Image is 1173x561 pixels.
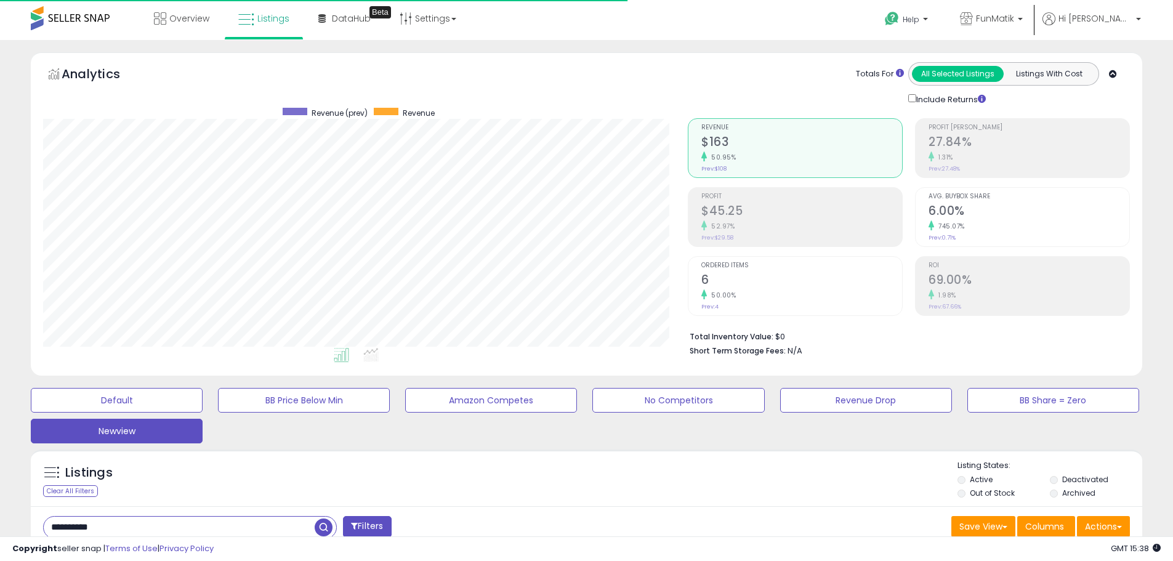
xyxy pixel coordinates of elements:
button: Save View [951,516,1015,537]
small: Prev: 4 [701,303,719,310]
small: Prev: $108 [701,165,727,172]
h2: 69.00% [929,273,1129,289]
label: Active [970,474,993,485]
span: FunMatik [976,12,1014,25]
small: Prev: 27.48% [929,165,960,172]
span: Overview [169,12,209,25]
span: Revenue [403,108,435,118]
span: 2025-09-17 15:38 GMT [1111,543,1161,554]
div: seller snap | | [12,543,214,555]
span: Profit [PERSON_NAME] [929,124,1129,131]
h2: 6 [701,273,902,289]
h2: $45.25 [701,204,902,220]
span: Avg. Buybox Share [929,193,1129,200]
a: Terms of Use [105,543,158,554]
span: Hi [PERSON_NAME] [1058,12,1132,25]
h2: $163 [701,135,902,151]
span: Revenue [701,124,902,131]
button: Filters [343,516,391,538]
a: Hi [PERSON_NAME] [1042,12,1141,40]
h5: Analytics [62,65,144,86]
button: Newview [31,419,203,443]
button: Amazon Competes [405,388,577,413]
div: Tooltip anchor [369,6,391,18]
h5: Listings [65,464,113,482]
small: 1.31% [934,153,953,162]
span: Listings [257,12,289,25]
button: Listings With Cost [1003,66,1095,82]
div: Totals For [856,68,904,80]
a: Privacy Policy [159,543,214,554]
small: Prev: 0.71% [929,234,956,241]
small: 52.97% [707,222,735,231]
i: Get Help [884,11,900,26]
label: Out of Stock [970,488,1015,498]
label: Deactivated [1062,474,1108,485]
b: Short Term Storage Fees: [690,345,786,356]
small: 745.07% [934,222,965,231]
small: 50.95% [707,153,736,162]
span: Columns [1025,520,1064,533]
span: Ordered Items [701,262,902,269]
small: Prev: 67.66% [929,303,961,310]
button: BB Price Below Min [218,388,390,413]
div: Clear All Filters [43,485,98,497]
button: Default [31,388,203,413]
button: Revenue Drop [780,388,952,413]
button: All Selected Listings [912,66,1004,82]
small: 50.00% [707,291,736,300]
h2: 27.84% [929,135,1129,151]
small: 1.98% [934,291,956,300]
h2: 6.00% [929,204,1129,220]
button: Columns [1017,516,1075,537]
p: Listing States: [957,460,1142,472]
button: Actions [1077,516,1130,537]
span: N/A [788,345,802,357]
button: BB Share = Zero [967,388,1139,413]
span: Revenue (prev) [312,108,368,118]
label: Archived [1062,488,1095,498]
a: Help [875,2,940,40]
small: Prev: $29.58 [701,234,733,241]
b: Total Inventory Value: [690,331,773,342]
strong: Copyright [12,543,57,554]
span: Help [903,14,919,25]
span: ROI [929,262,1129,269]
button: No Competitors [592,388,764,413]
span: DataHub [332,12,371,25]
span: Profit [701,193,902,200]
div: Include Returns [899,92,1001,106]
li: $0 [690,328,1121,343]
